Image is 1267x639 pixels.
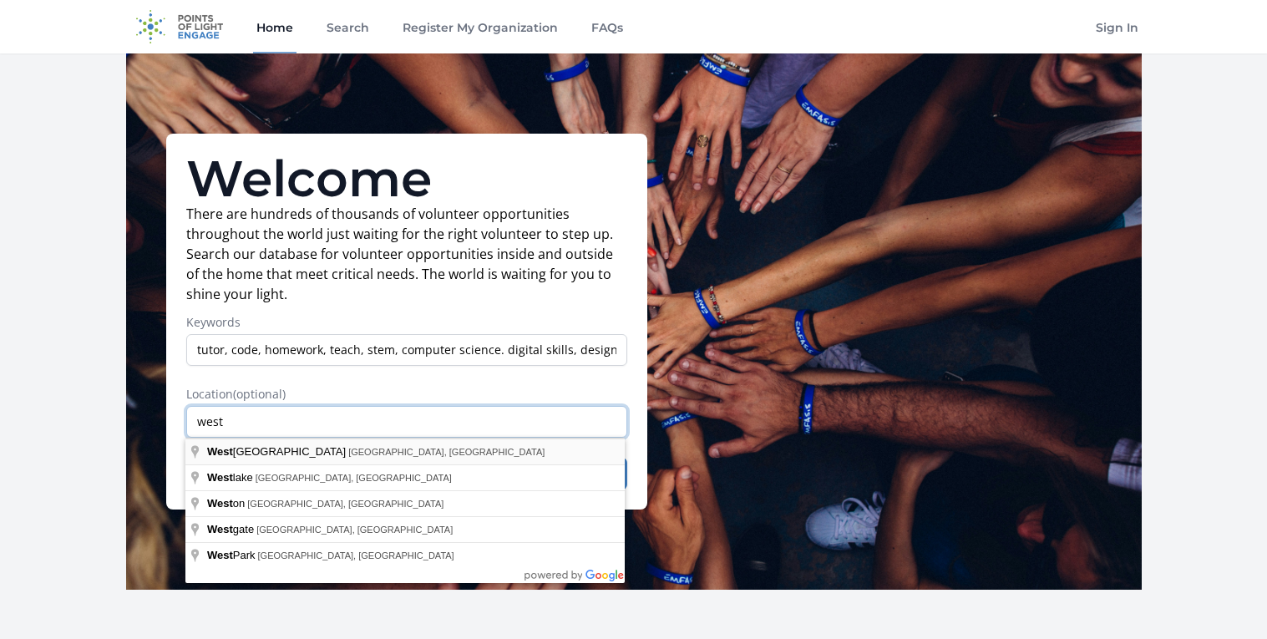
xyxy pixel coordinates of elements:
span: gate [207,523,256,535]
span: on [207,497,247,510]
p: There are hundreds of thousands of volunteer opportunities throughout the world just waiting for ... [186,204,627,304]
span: (optional) [233,386,286,402]
span: West [207,445,233,458]
span: [GEOGRAPHIC_DATA], [GEOGRAPHIC_DATA] [256,525,453,535]
span: [GEOGRAPHIC_DATA], [GEOGRAPHIC_DATA] [258,550,454,560]
span: West [207,523,233,535]
span: [GEOGRAPHIC_DATA], [GEOGRAPHIC_DATA] [247,499,443,509]
input: Enter a location [186,406,627,438]
span: lake [207,471,256,484]
span: West [207,471,233,484]
label: Keywords [186,314,627,331]
span: [GEOGRAPHIC_DATA] [207,445,348,458]
h1: Welcome [186,154,627,204]
span: [GEOGRAPHIC_DATA], [GEOGRAPHIC_DATA] [256,473,452,483]
span: [GEOGRAPHIC_DATA], [GEOGRAPHIC_DATA] [348,447,545,457]
span: West [207,497,233,510]
span: Park [207,549,258,561]
label: Location [186,386,627,403]
span: West [207,549,233,561]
